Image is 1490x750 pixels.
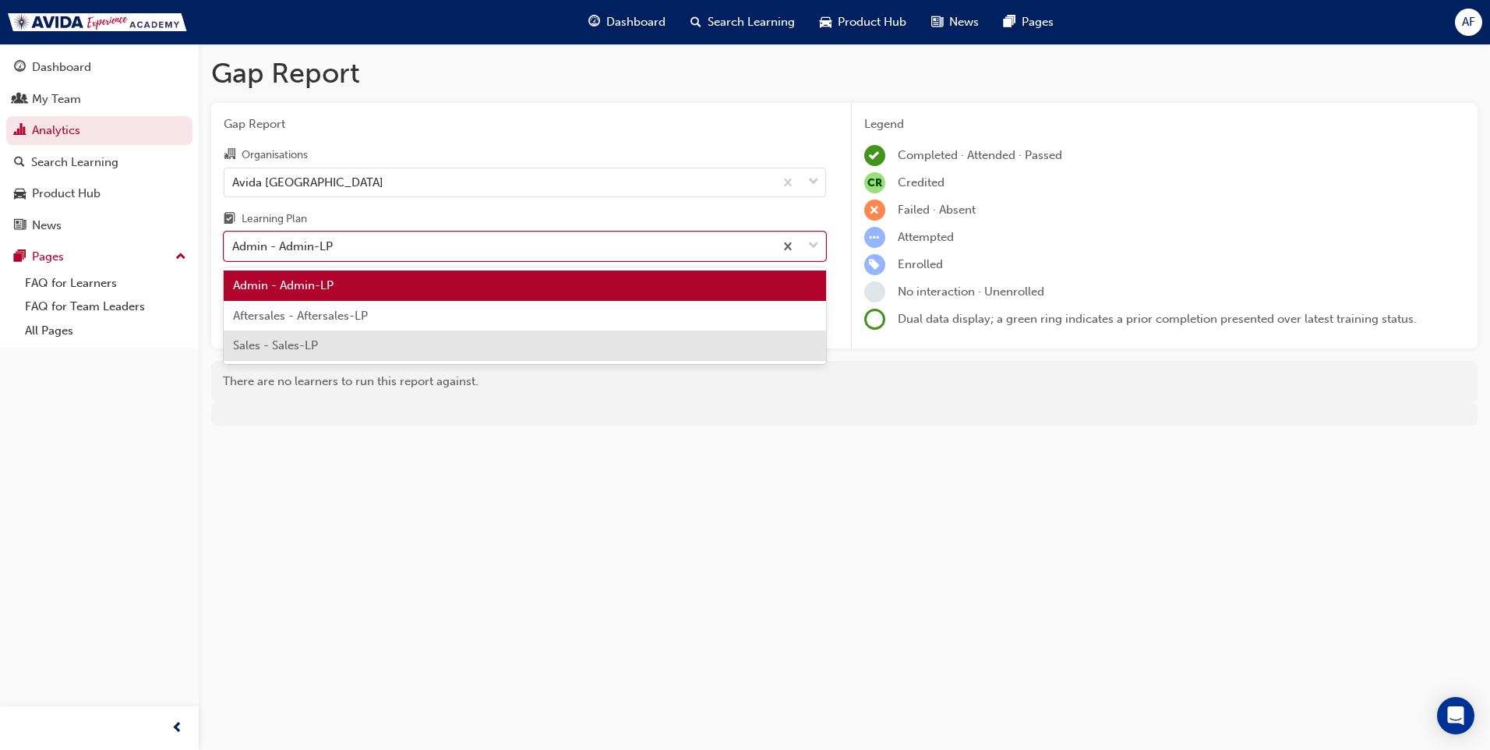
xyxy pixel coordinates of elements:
span: guage-icon [588,12,600,32]
div: There are no learners to run this report against. [211,361,1478,402]
span: pages-icon [1004,12,1015,32]
span: learningRecordVerb_ENROLL-icon [864,254,885,275]
button: AF [1455,9,1482,36]
button: DashboardMy TeamAnalyticsSearch LearningProduct HubNews [6,50,192,242]
span: Sales - Sales-LP [233,338,318,352]
div: Open Intercom Messenger [1437,697,1474,734]
span: prev-icon [171,719,183,738]
a: Product Hub [6,179,192,208]
button: Pages [6,242,192,271]
span: Gap Report [224,115,826,133]
a: news-iconNews [919,6,991,38]
div: Pages [32,248,64,266]
span: Product Hub [838,13,906,31]
a: My Team [6,85,192,114]
div: News [32,217,62,235]
a: All Pages [19,319,192,343]
div: My Team [32,90,81,108]
span: guage-icon [14,61,26,75]
span: search-icon [14,156,25,170]
span: news-icon [14,219,26,233]
span: car-icon [14,187,26,201]
span: down-icon [808,236,819,256]
a: car-iconProduct Hub [807,6,919,38]
span: organisation-icon [224,148,235,162]
span: learningRecordVerb_FAIL-icon [864,200,885,221]
span: search-icon [690,12,701,32]
span: news-icon [931,12,943,32]
img: Trak [8,13,187,31]
span: pages-icon [14,250,26,264]
div: Organisations [242,147,308,163]
span: learningRecordVerb_COMPLETE-icon [864,145,885,166]
span: News [949,13,979,31]
a: Dashboard [6,53,192,82]
h1: Gap Report [211,56,1478,90]
span: learningRecordVerb_ATTEMPT-icon [864,227,885,248]
span: Completed · Attended · Passed [898,148,1062,162]
span: car-icon [820,12,832,32]
span: Aftersales - Aftersales-LP [233,309,368,323]
span: AF [1462,13,1475,31]
a: FAQ for Learners [19,271,192,295]
span: learningRecordVerb_NONE-icon [864,281,885,302]
span: chart-icon [14,124,26,138]
span: Credited [898,175,944,189]
span: up-icon [175,247,186,267]
a: pages-iconPages [991,6,1066,38]
a: Search Learning [6,148,192,177]
div: Admin - Admin-LP [232,238,333,256]
a: FAQ for Team Leaders [19,295,192,319]
span: Enrolled [898,257,943,271]
span: Dashboard [606,13,666,31]
div: Product Hub [32,185,101,203]
a: search-iconSearch Learning [678,6,807,38]
div: Learning Plan [242,211,307,227]
div: Avida [GEOGRAPHIC_DATA] [232,173,383,191]
span: Admin - Admin-LP [233,278,334,292]
a: Analytics [6,116,192,145]
div: Search Learning [31,154,118,172]
span: No interaction · Unenrolled [898,285,1044,299]
span: learningplan-icon [224,213,235,227]
div: Dashboard [32,58,91,76]
a: guage-iconDashboard [576,6,678,38]
span: Pages [1022,13,1054,31]
span: down-icon [808,172,819,193]
span: Attempted [898,230,954,244]
a: News [6,211,192,240]
span: Failed · Absent [898,203,976,217]
span: people-icon [14,93,26,107]
span: null-icon [864,172,885,193]
span: Search Learning [708,13,795,31]
div: Legend [864,115,1466,133]
span: Dual data display; a green ring indicates a prior completion presented over latest training status. [898,312,1417,326]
